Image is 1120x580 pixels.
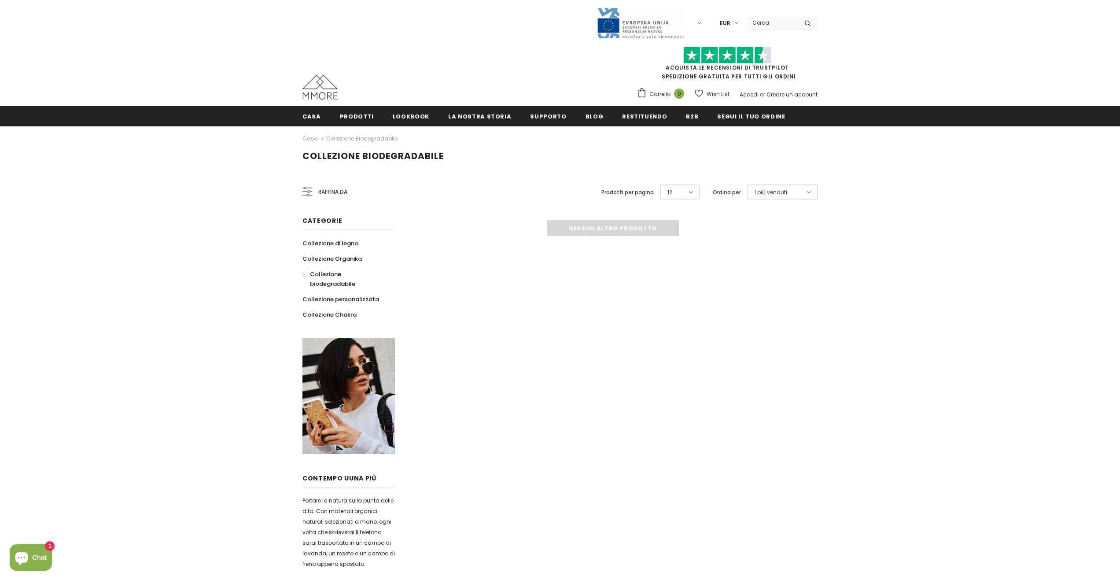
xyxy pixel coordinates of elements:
[302,236,358,251] a: Collezione di legno
[302,255,362,263] span: Collezione Organika
[302,310,357,319] span: Collezione Chakra
[686,106,698,126] a: B2B
[649,90,671,99] span: Carrello
[707,90,729,99] span: Wish List
[720,19,730,28] span: EUR
[740,91,759,98] a: Accedi
[686,112,698,121] span: B2B
[7,544,55,573] inbox-online-store-chat: Shopify online store chat
[326,135,398,142] a: Collezione biodegradabile
[448,106,511,126] a: La nostra storia
[302,133,318,144] a: Casa
[717,112,785,121] span: Segui il tuo ordine
[683,47,771,64] img: Fidati di Pilot Stars
[747,16,798,29] input: Search Site
[597,19,685,26] a: Javni Razpis
[340,106,374,126] a: Prodotti
[302,495,395,569] p: Portare la natura sulla punta delle dita. Con materiali organici naturali selezionati a mano, ogn...
[302,112,321,121] span: Casa
[637,51,818,80] span: SPEDIZIONE GRATUITA PER TUTTI GLI ORDINI
[302,266,385,292] a: Collezione biodegradabile
[674,89,684,99] span: 0
[302,292,379,307] a: Collezione personalizzata
[637,88,689,101] a: Carrello 0
[622,106,667,126] a: Restituendo
[302,150,444,162] span: Collezione biodegradabile
[302,75,338,100] img: Casi MMORE
[530,112,566,121] span: supporto
[766,91,818,98] a: Creare un account
[601,188,654,197] label: Prodotti per pagina
[586,112,604,121] span: Blog
[393,112,429,121] span: Lookbook
[713,188,741,197] label: Ordina per
[695,86,729,102] a: Wish List
[667,188,672,197] span: 12
[760,91,765,98] span: or
[302,295,379,303] span: Collezione personalizzata
[302,106,321,126] a: Casa
[302,307,357,322] a: Collezione Chakra
[622,112,667,121] span: Restituendo
[302,251,362,266] a: Collezione Organika
[448,112,511,121] span: La nostra storia
[530,106,566,126] a: supporto
[755,188,787,197] span: I più venduti
[302,216,342,225] span: Categorie
[717,106,785,126] a: Segui il tuo ordine
[302,239,358,248] span: Collezione di legno
[318,187,347,197] span: Raffina da
[302,474,376,483] span: contempo uUna più
[597,7,685,39] img: Javni Razpis
[340,112,374,121] span: Prodotti
[393,106,429,126] a: Lookbook
[586,106,604,126] a: Blog
[310,270,355,288] span: Collezione biodegradabile
[666,64,789,71] a: Acquista le recensioni di TrustPilot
